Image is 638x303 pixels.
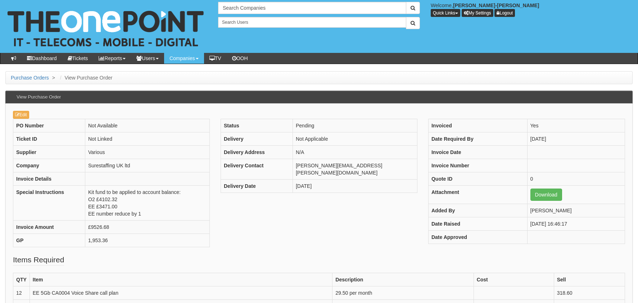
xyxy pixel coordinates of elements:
td: EE 5Gb CA0004 Voice Share call plan [30,286,332,300]
th: Delivery Contact [221,159,293,180]
th: Status [221,119,293,132]
th: Cost [474,273,554,286]
a: Tickets [62,53,94,64]
th: Delivery Address [221,146,293,159]
th: Sell [554,273,625,286]
th: QTY [13,273,30,286]
td: Pending [293,119,417,132]
td: Surestaffing UK ltd [85,159,210,172]
td: Not Applicable [293,132,417,146]
input: Search Companies [218,2,406,14]
td: [DATE] [527,132,625,146]
th: Attachment [428,186,527,204]
th: Invoiced [428,119,527,132]
a: Purchase Orders [11,75,49,81]
td: Yes [527,119,625,132]
td: [PERSON_NAME][EMAIL_ADDRESS][PERSON_NAME][DOMAIN_NAME] [293,159,417,180]
input: Search Users [218,17,406,28]
span: > [50,75,57,81]
button: Quick Links [431,9,460,17]
th: Quote ID [428,172,527,186]
th: Invoice Number [428,159,527,172]
th: PO Number [13,119,85,132]
th: Added By [428,204,527,217]
th: Special Instructions [13,186,85,221]
th: Delivery Date [221,180,293,193]
td: 0 [527,172,625,186]
a: Download [530,189,562,201]
td: 12 [13,286,30,300]
td: Various [85,146,210,159]
th: Description [332,273,474,286]
h3: View Purchase Order [13,91,64,103]
td: 1,953.36 [85,234,210,247]
td: 29.50 per month [332,286,474,300]
th: Invoice Details [13,172,85,186]
b: [PERSON_NAME]-[PERSON_NAME] [453,3,539,8]
a: Dashboard [22,53,62,64]
td: N/A [293,146,417,159]
a: Logout [494,9,515,17]
th: Date Approved [428,231,527,244]
th: Delivery [221,132,293,146]
td: [DATE] 16:46:17 [527,217,625,231]
td: [PERSON_NAME] [527,204,625,217]
td: [DATE] [293,180,417,193]
th: GP [13,234,85,247]
th: Company [13,159,85,172]
td: Not Available [85,119,210,132]
td: Not Linked [85,132,210,146]
th: Item [30,273,332,286]
div: Welcome, [425,2,638,17]
li: View Purchase Order [58,74,113,81]
th: Ticket ID [13,132,85,146]
a: Companies [164,53,204,64]
a: My Settings [462,9,493,17]
a: OOH [227,53,253,64]
td: £9526.68 [85,221,210,234]
th: Date Raised [428,217,527,231]
td: Kit fund to be applied to account balance: O2 £4102.32 EE £3471.00 EE number reduce by 1 [85,186,210,221]
a: Edit [13,111,29,119]
a: Users [131,53,164,64]
th: Invoice Date [428,146,527,159]
td: 318.60 [554,286,625,300]
a: Reports [93,53,131,64]
th: Date Required By [428,132,527,146]
legend: Items Required [13,254,64,266]
a: TV [204,53,227,64]
th: Supplier [13,146,85,159]
th: Invoice Amount [13,221,85,234]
